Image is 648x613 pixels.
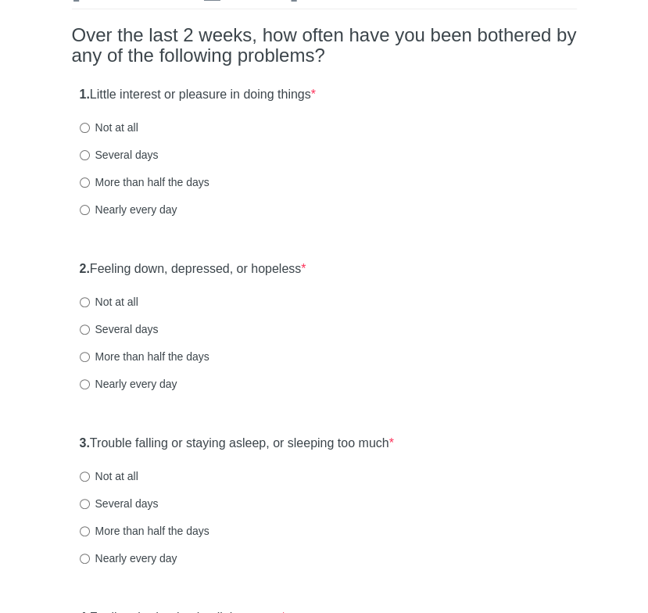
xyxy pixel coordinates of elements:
label: More than half the days [80,349,209,364]
label: More than half the days [80,174,209,190]
input: Nearly every day [80,379,90,389]
input: Not at all [80,297,90,307]
label: Several days [80,496,159,511]
input: Nearly every day [80,205,90,215]
strong: 1. [80,88,90,101]
label: Trouble falling or staying asleep, or sleeping too much [80,435,394,453]
input: More than half the days [80,177,90,188]
label: Not at all [80,120,138,135]
label: Little interest or pleasure in doing things [80,86,316,104]
label: Not at all [80,294,138,310]
input: Several days [80,324,90,335]
label: Nearly every day [80,550,177,566]
input: Several days [80,499,90,509]
strong: 2. [80,262,90,275]
label: Feeling down, depressed, or hopeless [80,260,306,278]
strong: 3. [80,436,90,450]
label: Several days [80,147,159,163]
input: More than half the days [80,352,90,362]
input: Several days [80,150,90,160]
h2: Over the last 2 weeks, how often have you been bothered by any of the following problems? [72,25,577,66]
label: Not at all [80,468,138,484]
input: More than half the days [80,526,90,536]
input: Nearly every day [80,554,90,564]
input: Not at all [80,471,90,482]
label: Several days [80,321,159,337]
label: More than half the days [80,523,209,539]
label: Nearly every day [80,202,177,217]
input: Not at all [80,123,90,133]
label: Nearly every day [80,376,177,392]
